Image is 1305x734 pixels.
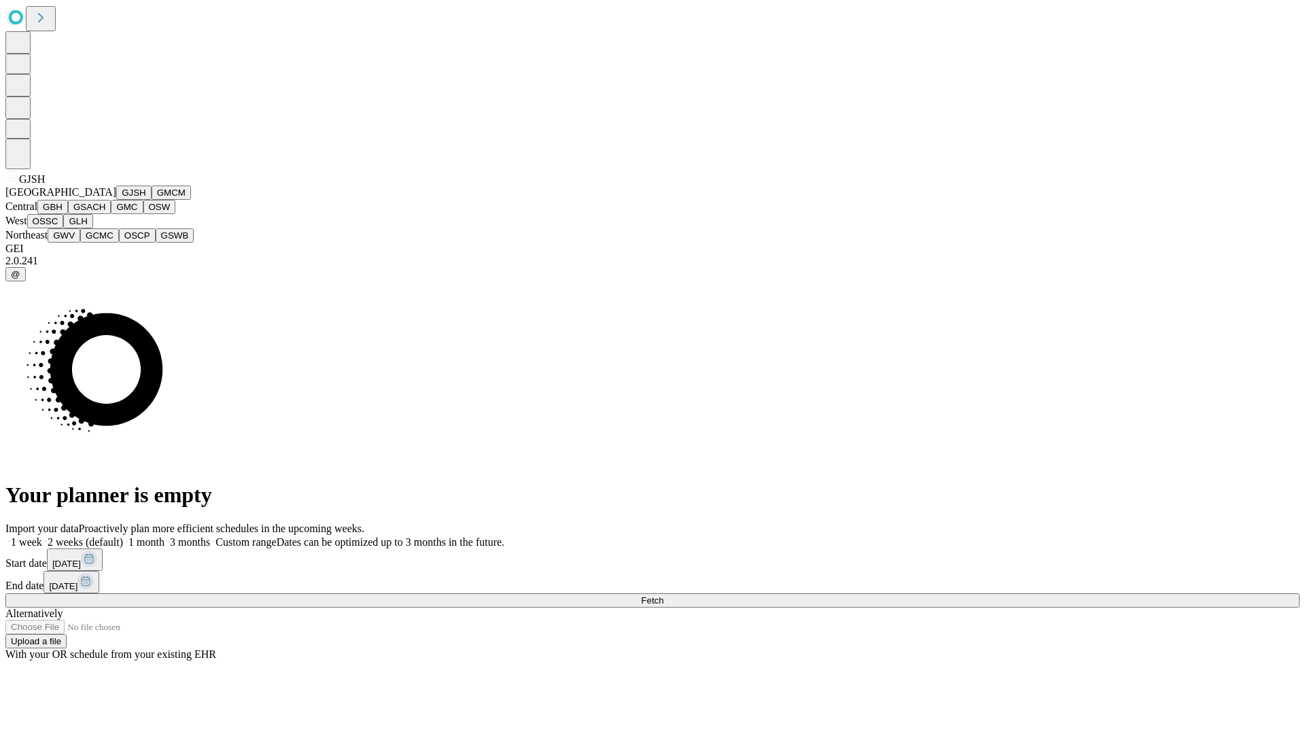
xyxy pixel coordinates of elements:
[5,548,1300,571] div: Start date
[52,559,81,569] span: [DATE]
[5,593,1300,608] button: Fetch
[48,536,123,548] span: 2 weeks (default)
[5,186,116,198] span: [GEOGRAPHIC_DATA]
[11,536,42,548] span: 1 week
[5,483,1300,508] h1: Your planner is empty
[156,228,194,243] button: GSWB
[5,215,27,226] span: West
[43,571,99,593] button: [DATE]
[80,228,119,243] button: GCMC
[47,548,103,571] button: [DATE]
[5,229,48,241] span: Northeast
[5,608,63,619] span: Alternatively
[5,243,1300,255] div: GEI
[27,214,64,228] button: OSSC
[215,536,276,548] span: Custom range
[5,571,1300,593] div: End date
[111,200,143,214] button: GMC
[143,200,176,214] button: OSW
[49,581,77,591] span: [DATE]
[5,255,1300,267] div: 2.0.241
[68,200,111,214] button: GSACH
[37,200,68,214] button: GBH
[48,228,80,243] button: GWV
[128,536,164,548] span: 1 month
[116,186,152,200] button: GJSH
[641,595,663,606] span: Fetch
[170,536,210,548] span: 3 months
[119,228,156,243] button: OSCP
[152,186,191,200] button: GMCM
[79,523,364,534] span: Proactively plan more efficient schedules in the upcoming weeks.
[277,536,504,548] span: Dates can be optimized up to 3 months in the future.
[5,523,79,534] span: Import your data
[19,173,45,185] span: GJSH
[5,648,216,660] span: With your OR schedule from your existing EHR
[5,634,67,648] button: Upload a file
[63,214,92,228] button: GLH
[5,267,26,281] button: @
[11,269,20,279] span: @
[5,200,37,212] span: Central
